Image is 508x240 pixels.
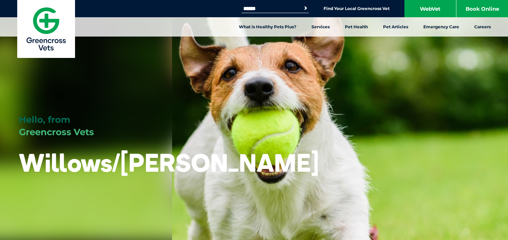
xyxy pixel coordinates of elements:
[304,17,337,37] a: Services
[231,17,304,37] a: What is Healthy Pets Plus?
[375,17,416,37] a: Pet Articles
[19,127,94,138] span: Greencross Vets
[19,114,70,125] span: Hello, from
[302,5,309,12] button: Search
[324,6,390,11] a: Find Your Local Greencross Vet
[19,149,319,176] h1: Willows/[PERSON_NAME]
[467,17,498,37] a: Careers
[416,17,467,37] a: Emergency Care
[337,17,375,37] a: Pet Health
